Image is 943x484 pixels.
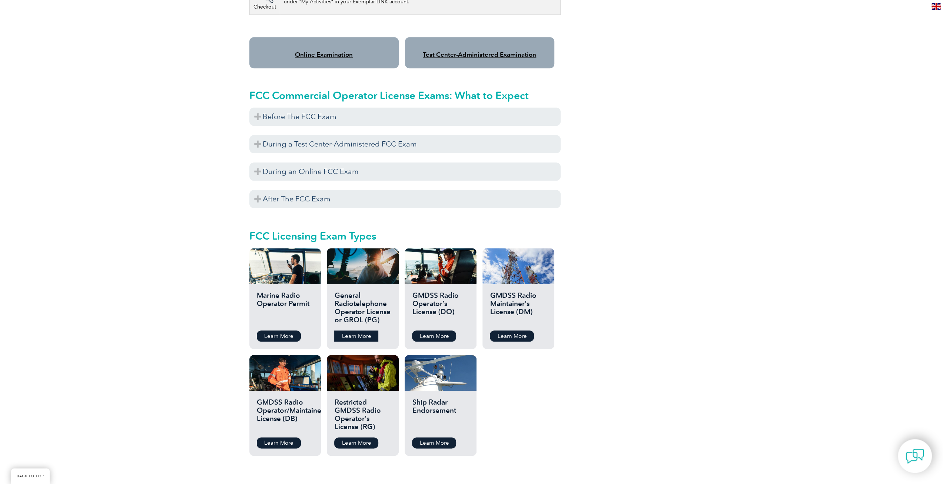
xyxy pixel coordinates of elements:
a: Learn More [257,330,301,342]
h2: Restricted GMDSS Radio Operator’s License (RG) [334,398,391,432]
a: Learn More [412,330,456,342]
a: Learn More [334,437,378,448]
h2: Ship Radar Endorsement [412,398,469,432]
h2: General Radiotelephone Operator License or GROL (PG) [334,292,391,325]
a: Learn More [490,330,534,342]
h2: Marine Radio Operator Permit [257,292,313,325]
img: en [932,3,941,10]
a: Learn More [257,437,301,448]
h2: FCC Commercial Operator License Exams: What to Expect [249,89,561,101]
a: BACK TO TOP [11,468,50,484]
h3: During an Online FCC Exam [249,162,561,181]
h2: FCC Licensing Exam Types [249,230,561,242]
a: Online Examination [295,51,353,58]
h3: Before The FCC Exam [249,108,561,126]
h3: During a Test Center-Administered FCC Exam [249,135,561,153]
h2: GMDSS Radio Operator’s License (DO) [412,292,469,325]
a: Learn More [412,437,456,448]
img: contact-chat.png [906,447,924,465]
h2: GMDSS Radio Operator/Maintainer License (DB) [257,398,313,432]
a: Learn More [334,330,378,342]
a: Test Center-Administered Examination [423,51,536,58]
h3: After The FCC Exam [249,190,561,208]
h2: GMDSS Radio Maintainer’s License (DM) [490,292,547,325]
